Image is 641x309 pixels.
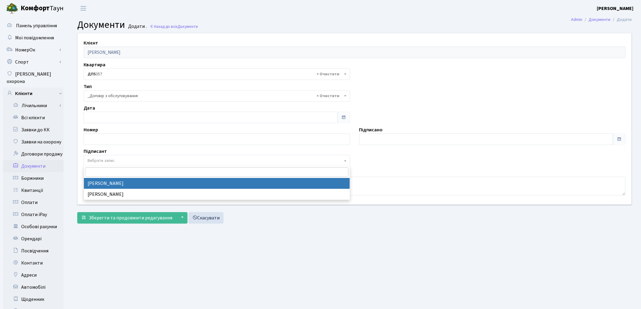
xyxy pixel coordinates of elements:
a: [PERSON_NAME] [597,5,634,12]
span: Документи [77,18,125,32]
li: [PERSON_NAME] [84,189,350,200]
span: Вибрати запис [88,158,115,164]
a: Документи [589,16,611,23]
a: Заявки на охорону [3,136,64,148]
a: Скасувати [188,212,224,224]
b: ДП5 [88,71,96,77]
small: Додати . [127,24,147,29]
span: <b>ДП5</b>&nbsp;&nbsp;&nbsp;357 [88,71,343,77]
span: _Договір з обслуговування [84,90,350,102]
a: Орендарі [3,233,64,245]
a: Спорт [3,56,64,68]
a: Мої повідомлення [3,32,64,44]
span: Документи [178,24,198,29]
a: Особові рахунки [3,221,64,233]
b: Комфорт [21,3,50,13]
a: Договори продажу [3,148,64,160]
span: Таун [21,3,64,14]
a: [PERSON_NAME] охорона [3,68,64,87]
a: Квитанції [3,184,64,196]
label: Клієнт [84,39,98,47]
label: Підписант [84,148,107,155]
li: Додати [611,16,632,23]
label: Квартира [84,61,105,68]
span: Видалити всі елементи [317,71,340,77]
a: Назад до всіхДокументи [150,24,198,29]
a: Admin [571,16,583,23]
nav: breadcrumb [562,13,641,26]
a: Щоденник [3,293,64,305]
a: Контакти [3,257,64,269]
a: Боржники [3,172,64,184]
label: Підписано [359,126,383,133]
a: Клієнти [3,87,64,100]
label: Дата [84,104,95,112]
span: <b>ДП5</b>&nbsp;&nbsp;&nbsp;357 [84,68,350,80]
label: Номер [84,126,98,133]
a: Адреси [3,269,64,281]
span: _Договір з обслуговування [88,93,343,99]
a: Посвідчення [3,245,64,257]
a: Оплати iPay [3,209,64,221]
a: Заявки до КК [3,124,64,136]
li: [PERSON_NAME] [84,178,350,189]
a: Всі клієнти [3,112,64,124]
span: Панель управління [16,22,57,29]
button: Зберегти та продовжити редагування [77,212,176,224]
a: Панель управління [3,20,64,32]
img: logo.png [6,2,18,15]
a: Лічильники [7,100,64,112]
label: Тип [84,83,92,90]
a: Оплати [3,196,64,209]
span: Видалити всі елементи [317,93,340,99]
span: Зберегти та продовжити редагування [89,215,172,221]
a: НомерОк [3,44,64,56]
span: Мої повідомлення [15,35,54,41]
a: Документи [3,160,64,172]
a: Автомобілі [3,281,64,293]
button: Переключити навігацію [76,3,91,13]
